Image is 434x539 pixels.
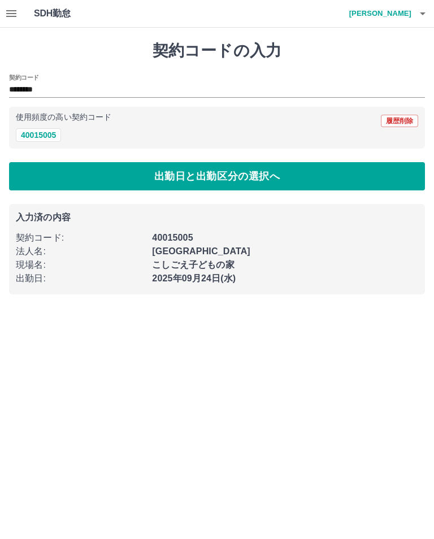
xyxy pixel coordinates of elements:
[16,245,145,258] p: 法人名 :
[152,233,193,242] b: 40015005
[9,41,425,60] h1: 契約コードの入力
[152,246,250,256] b: [GEOGRAPHIC_DATA]
[9,73,39,82] h2: 契約コード
[16,213,418,222] p: 入力済の内容
[152,273,236,283] b: 2025年09月24日(水)
[16,128,61,142] button: 40015005
[16,114,111,121] p: 使用頻度の高い契約コード
[9,162,425,190] button: 出勤日と出勤区分の選択へ
[152,260,234,269] b: こしごえ子どもの家
[16,258,145,272] p: 現場名 :
[16,231,145,245] p: 契約コード :
[16,272,145,285] p: 出勤日 :
[381,115,418,127] button: 履歴削除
